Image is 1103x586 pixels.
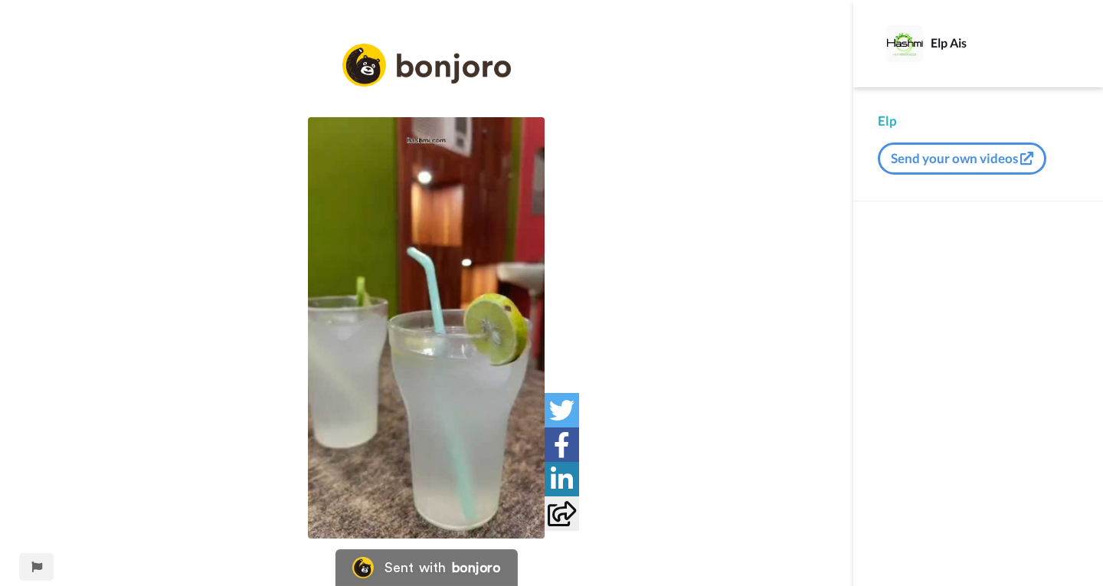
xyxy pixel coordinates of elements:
[878,112,1078,130] div: Elp
[452,561,501,575] div: bonjoro
[342,44,511,87] img: logo_full.png
[308,117,545,539] img: 4ff69512-dbc3-4d9f-b25c-37b1c333a9e6_thumbnail_source_1709883012.jpg
[886,25,923,62] img: Profile Image
[385,561,446,575] div: Sent with
[352,557,374,578] img: Bonjoro Logo
[335,549,518,586] a: Bonjoro LogoSent withbonjoro
[878,142,1046,175] button: Send your own videos
[931,35,1078,50] div: Elp Ais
